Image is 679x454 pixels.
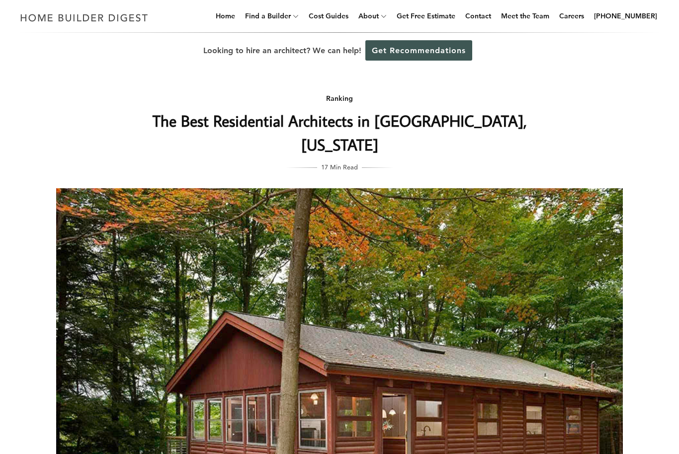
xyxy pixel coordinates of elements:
a: Get Recommendations [365,40,472,61]
img: Home Builder Digest [16,8,153,27]
a: Ranking [326,94,353,103]
span: 17 Min Read [321,161,358,172]
h1: The Best Residential Architects in [GEOGRAPHIC_DATA], [US_STATE] [141,109,538,156]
